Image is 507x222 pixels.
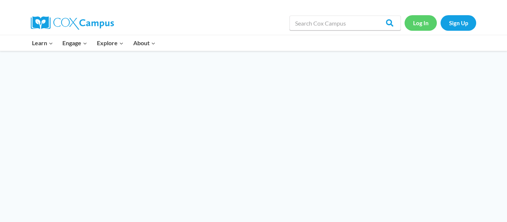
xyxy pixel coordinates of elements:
[441,15,476,30] a: Sign Up
[290,16,401,30] input: Search Cox Campus
[27,35,160,51] nav: Primary Navigation
[62,38,87,48] span: Engage
[133,38,156,48] span: About
[32,38,53,48] span: Learn
[97,38,124,48] span: Explore
[405,15,437,30] a: Log In
[31,16,114,30] img: Cox Campus
[405,15,476,30] nav: Secondary Navigation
